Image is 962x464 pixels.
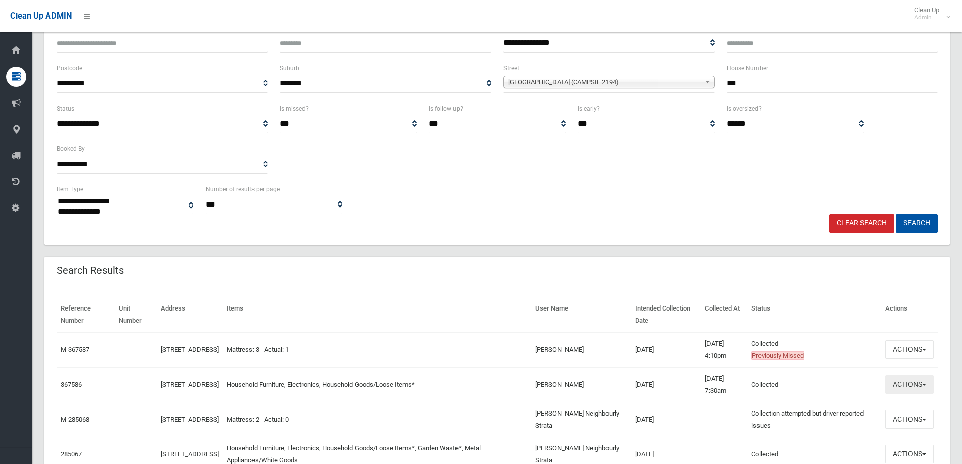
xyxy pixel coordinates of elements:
label: House Number [727,63,768,74]
span: Previously Missed [751,351,804,360]
span: Clean Up [909,6,949,21]
a: [STREET_ADDRESS] [161,346,219,353]
th: Items [223,297,531,332]
th: Address [157,297,223,332]
label: Number of results per page [206,184,280,195]
td: Collected [747,367,881,402]
button: Actions [885,340,934,359]
td: [DATE] 7:30am [701,367,747,402]
th: Unit Number [115,297,157,332]
button: Actions [885,445,934,463]
a: [STREET_ADDRESS] [161,450,219,458]
td: [PERSON_NAME] [531,332,631,368]
label: Is early? [578,103,600,114]
td: Collection attempted but driver reported issues [747,402,881,437]
button: Actions [885,410,934,429]
a: 367586 [61,381,82,388]
button: Search [896,214,938,233]
label: Item Type [57,184,83,195]
td: Household Furniture, Electronics, Household Goods/Loose Items* [223,367,531,402]
label: Suburb [280,63,299,74]
td: [PERSON_NAME] Neighbourly Strata [531,402,631,437]
a: 285067 [61,450,82,458]
a: M-367587 [61,346,89,353]
th: User Name [531,297,631,332]
span: [GEOGRAPHIC_DATA] (CAMPSIE 2194) [508,76,701,88]
a: [STREET_ADDRESS] [161,416,219,423]
a: Clear Search [829,214,894,233]
th: Status [747,297,881,332]
label: Is missed? [280,103,309,114]
button: Actions [885,375,934,394]
label: Postcode [57,63,82,74]
td: Mattress: 2 - Actual: 0 [223,402,531,437]
label: Is follow up? [429,103,463,114]
label: Booked By [57,143,85,154]
span: Clean Up ADMIN [10,11,72,21]
a: M-285068 [61,416,89,423]
td: [DATE] [631,402,701,437]
td: [DATE] [631,367,701,402]
td: Collected [747,332,881,368]
td: [PERSON_NAME] [531,367,631,402]
th: Actions [881,297,938,332]
a: [STREET_ADDRESS] [161,381,219,388]
th: Reference Number [57,297,115,332]
td: [DATE] 4:10pm [701,332,747,368]
td: [DATE] [631,332,701,368]
label: Status [57,103,74,114]
label: Is oversized? [727,103,762,114]
header: Search Results [44,261,136,280]
th: Collected At [701,297,747,332]
label: Street [503,63,519,74]
th: Intended Collection Date [631,297,701,332]
small: Admin [914,14,939,21]
td: Mattress: 3 - Actual: 1 [223,332,531,368]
